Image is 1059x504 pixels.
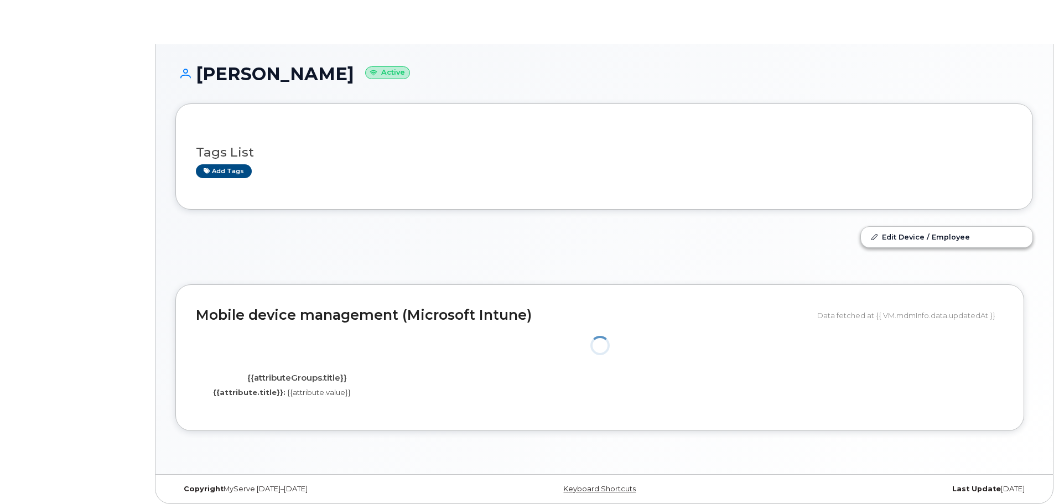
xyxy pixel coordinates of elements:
a: Edit Device / Employee [861,227,1032,247]
div: MyServe [DATE]–[DATE] [175,485,461,493]
strong: Last Update [952,485,1001,493]
div: Data fetched at {{ VM.mdmInfo.data.updatedAt }} [817,305,1004,326]
div: [DATE] [747,485,1033,493]
a: Add tags [196,164,252,178]
h1: [PERSON_NAME] [175,64,1033,84]
span: {{attribute.value}} [287,388,351,397]
h4: {{attributeGroups.title}} [204,373,390,383]
h2: Mobile device management (Microsoft Intune) [196,308,809,323]
h3: Tags List [196,146,1013,159]
small: Active [365,66,410,79]
a: Keyboard Shortcuts [563,485,636,493]
strong: Copyright [184,485,224,493]
label: {{attribute.title}}: [213,387,285,398]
